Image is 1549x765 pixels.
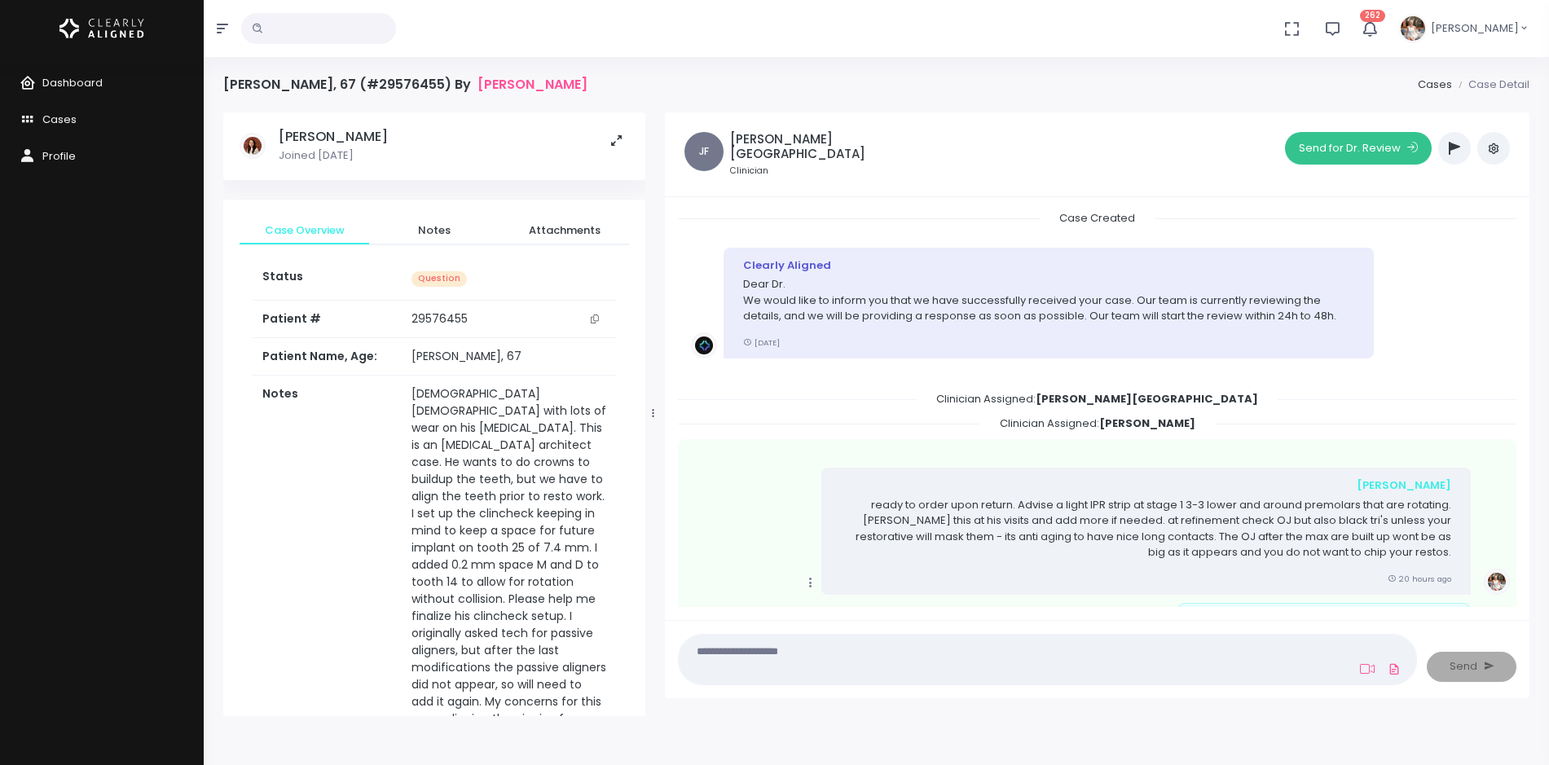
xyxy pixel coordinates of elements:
[1285,132,1432,165] button: Send for Dr. Review
[1099,415,1195,431] b: [PERSON_NAME]
[279,147,388,164] p: Joined [DATE]
[730,132,947,161] h5: [PERSON_NAME][GEOGRAPHIC_DATA]
[253,222,356,239] span: Case Overview
[382,222,486,239] span: Notes
[223,112,645,716] div: scrollable content
[743,337,780,348] small: [DATE]
[1040,205,1155,231] span: Case Created
[253,258,402,300] th: Status
[743,257,1353,274] div: Clearly Aligned
[223,77,587,92] h4: [PERSON_NAME], 67 (#29576455) By
[1036,391,1258,407] b: [PERSON_NAME][GEOGRAPHIC_DATA]
[1431,20,1519,37] span: [PERSON_NAME]
[253,338,402,376] th: Patient Name, Age:
[42,75,103,90] span: Dashboard
[1452,77,1529,93] li: Case Detail
[730,165,947,178] small: Clinician
[1360,10,1385,22] span: 262
[402,301,617,338] td: 29576455
[42,112,77,127] span: Cases
[1357,662,1378,675] a: Add Loom Video
[1388,574,1451,584] small: 20 hours ago
[1398,14,1428,43] img: Header Avatar
[743,276,1353,324] p: Dear Dr. We would like to inform you that we have successfully received your case. Our team is cu...
[980,411,1215,436] span: Clinician Assigned:
[59,11,144,46] img: Logo Horizontal
[917,386,1278,411] span: Clinician Assigned:
[402,338,617,376] td: [PERSON_NAME], 67
[841,477,1451,494] div: [PERSON_NAME]
[684,132,724,171] span: JF
[1384,654,1404,684] a: Add Files
[42,148,76,164] span: Profile
[477,77,587,92] a: [PERSON_NAME]
[1418,77,1452,92] a: Cases
[253,300,402,338] th: Patient #
[411,271,467,287] span: Question
[279,129,388,145] h5: [PERSON_NAME]
[513,222,616,239] span: Attachments
[841,497,1451,561] p: ready to order upon return. Advise a light IPR strip at stage 1 3-3 lower and around premolars th...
